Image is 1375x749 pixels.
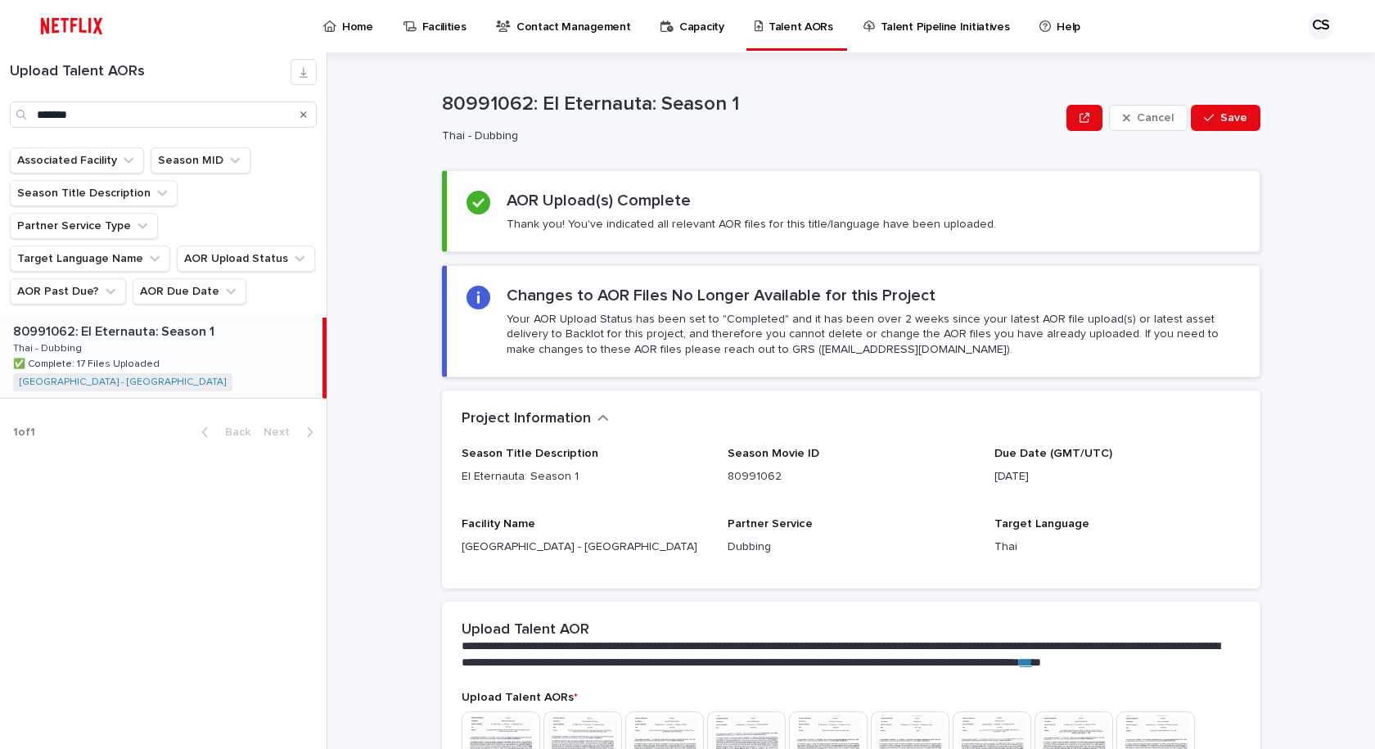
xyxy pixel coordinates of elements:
p: Thai - Dubbing [442,129,1053,143]
button: Season MID [151,147,250,174]
h2: AOR Upload(s) Complete [507,191,691,210]
input: Search [10,102,317,128]
button: AOR Upload Status [177,246,315,272]
p: Thank you! You've indicated all relevant AOR files for this title/language have been uploaded. [507,217,996,232]
span: Due Date (GMT/UTC) [994,448,1112,459]
button: AOR Past Due? [10,278,126,305]
span: Season Movie ID [728,448,819,459]
h1: Upload Talent AORs [10,63,291,81]
img: ifQbXi3ZQGMSEF7WDB7W [33,10,110,43]
span: Upload Talent AORs [462,692,578,703]
p: El Eternauta: Season 1 [462,468,708,485]
button: Cancel [1109,105,1188,131]
div: CS [1308,13,1334,39]
p: 80991062: El Eternauta: Season 1 [442,92,1060,116]
p: [GEOGRAPHIC_DATA] - [GEOGRAPHIC_DATA] [462,539,708,556]
p: Your AOR Upload Status has been set to "Completed" and it has been over 2 weeks since your latest... [507,312,1240,357]
p: 80991062 [728,468,974,485]
p: [DATE] [994,468,1241,485]
button: Next [257,425,327,440]
h2: Project Information [462,410,591,428]
h2: Changes to AOR Files No Longer Available for this Project [507,286,935,305]
button: Associated Facility [10,147,144,174]
button: Save [1191,105,1260,131]
span: Cancel [1137,112,1174,124]
button: Partner Service Type [10,213,158,239]
p: Dubbing [728,539,974,556]
span: Facility Name [462,518,535,530]
p: Thai - Dubbing [13,340,85,354]
span: Season Title Description [462,448,598,459]
h2: Upload Talent AOR [462,621,589,639]
span: Partner Service [728,518,813,530]
p: 80991062: El Eternauta: Season 1 [13,321,218,340]
p: ✅ Complete: 17 Files Uploaded [13,355,163,370]
button: Target Language Name [10,246,170,272]
span: Next [264,426,300,438]
button: Season Title Description [10,180,178,206]
button: AOR Due Date [133,278,246,305]
p: Thai [994,539,1241,556]
a: [GEOGRAPHIC_DATA] - [GEOGRAPHIC_DATA] [20,377,226,388]
span: Back [215,426,250,438]
span: Save [1220,112,1247,124]
button: Back [188,425,257,440]
span: Target Language [994,518,1089,530]
button: Project Information [462,410,609,428]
